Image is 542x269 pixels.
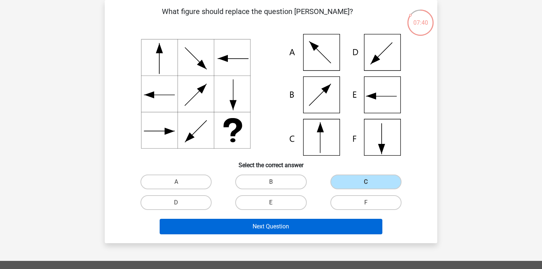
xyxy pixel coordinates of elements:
h6: Select the correct answer [117,156,425,169]
label: F [330,195,402,210]
div: 07:40 [407,9,434,27]
label: D [140,195,212,210]
label: A [140,175,212,189]
label: C [330,175,402,189]
label: B [235,175,306,189]
p: What figure should replace the question [PERSON_NAME]? [117,6,398,28]
button: Next Question [160,219,383,234]
label: E [235,195,306,210]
